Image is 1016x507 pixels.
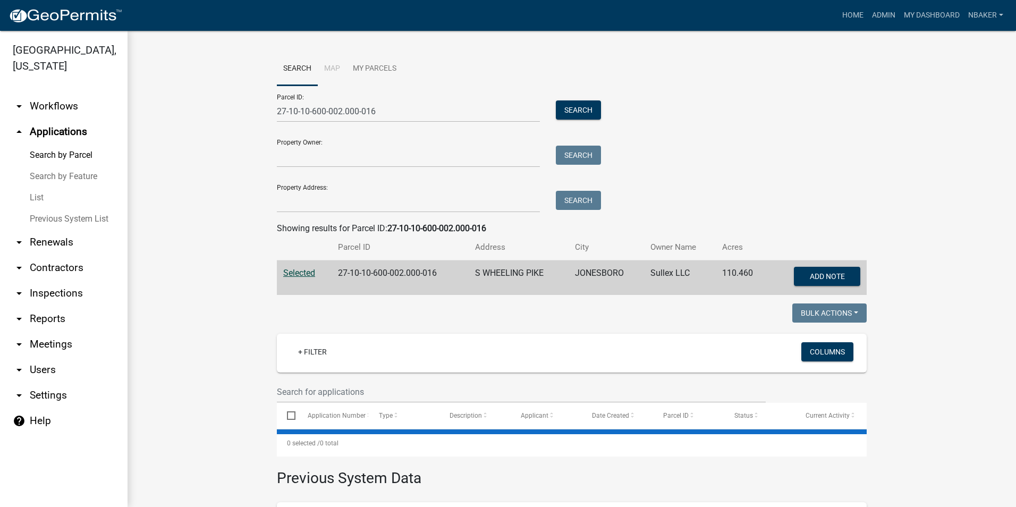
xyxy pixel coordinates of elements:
[724,403,795,428] datatable-header-cell: Status
[368,403,439,428] datatable-header-cell: Type
[13,125,26,138] i: arrow_drop_up
[287,440,320,447] span: 0 selected /
[346,52,403,86] a: My Parcels
[13,236,26,249] i: arrow_drop_down
[469,235,569,260] th: Address
[13,415,26,427] i: help
[644,235,716,260] th: Owner Name
[806,412,850,419] span: Current Activity
[469,260,569,295] td: S WHEELING PIKE
[792,303,867,323] button: Bulk Actions
[283,268,315,278] a: Selected
[794,267,860,286] button: Add Note
[297,403,368,428] datatable-header-cell: Application Number
[644,260,716,295] td: Sullex LLC
[439,403,511,428] datatable-header-cell: Description
[387,223,486,233] strong: 27-10-10-600-002.000-016
[900,5,964,26] a: My Dashboard
[556,191,601,210] button: Search
[556,100,601,120] button: Search
[13,261,26,274] i: arrow_drop_down
[716,260,769,295] td: 110.460
[582,403,653,428] datatable-header-cell: Date Created
[556,146,601,165] button: Search
[801,342,853,361] button: Columns
[511,403,582,428] datatable-header-cell: Applicant
[332,235,469,260] th: Parcel ID
[277,430,867,457] div: 0 total
[13,338,26,351] i: arrow_drop_down
[277,381,766,403] input: Search for applications
[450,412,482,419] span: Description
[795,403,867,428] datatable-header-cell: Current Activity
[868,5,900,26] a: Admin
[13,100,26,113] i: arrow_drop_down
[734,412,753,419] span: Status
[332,260,469,295] td: 27-10-10-600-002.000-016
[569,235,644,260] th: City
[838,5,868,26] a: Home
[277,52,318,86] a: Search
[13,389,26,402] i: arrow_drop_down
[653,403,724,428] datatable-header-cell: Parcel ID
[379,412,393,419] span: Type
[277,403,297,428] datatable-header-cell: Select
[964,5,1007,26] a: nbaker
[716,235,769,260] th: Acres
[13,312,26,325] i: arrow_drop_down
[277,457,867,489] h3: Previous System Data
[809,272,844,281] span: Add Note
[290,342,335,361] a: + Filter
[569,260,644,295] td: JONESBORO
[592,412,629,419] span: Date Created
[308,412,366,419] span: Application Number
[13,364,26,376] i: arrow_drop_down
[277,222,867,235] div: Showing results for Parcel ID:
[663,412,689,419] span: Parcel ID
[13,287,26,300] i: arrow_drop_down
[521,412,548,419] span: Applicant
